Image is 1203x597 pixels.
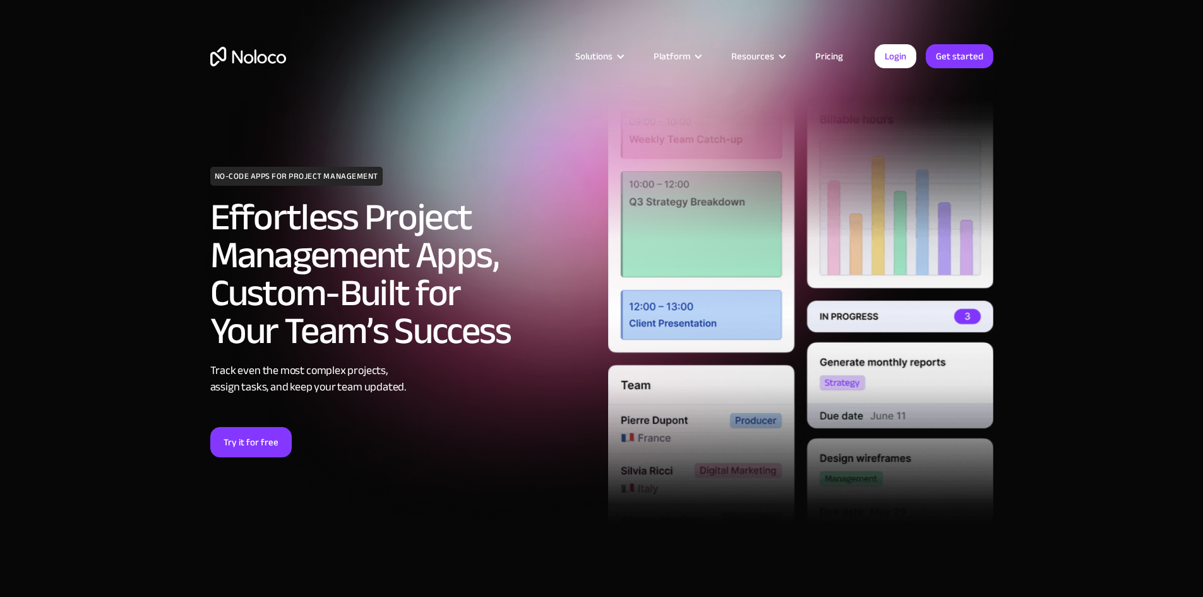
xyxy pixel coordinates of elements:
div: Solutions [560,48,638,64]
div: Platform [638,48,715,64]
div: Resources [715,48,799,64]
a: home [210,47,286,66]
div: Track even the most complex projects, assign tasks, and keep your team updated. [210,363,596,395]
a: Pricing [799,48,859,64]
a: Login [875,44,916,68]
h2: Effortless Project Management Apps, Custom-Built for Your Team’s Success [210,198,596,350]
div: Platform [654,48,690,64]
div: Resources [731,48,774,64]
a: Get started [926,44,993,68]
div: Solutions [575,48,613,64]
h1: NO-CODE APPS FOR PROJECT MANAGEMENT [210,167,383,186]
a: Try it for free [210,427,292,457]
